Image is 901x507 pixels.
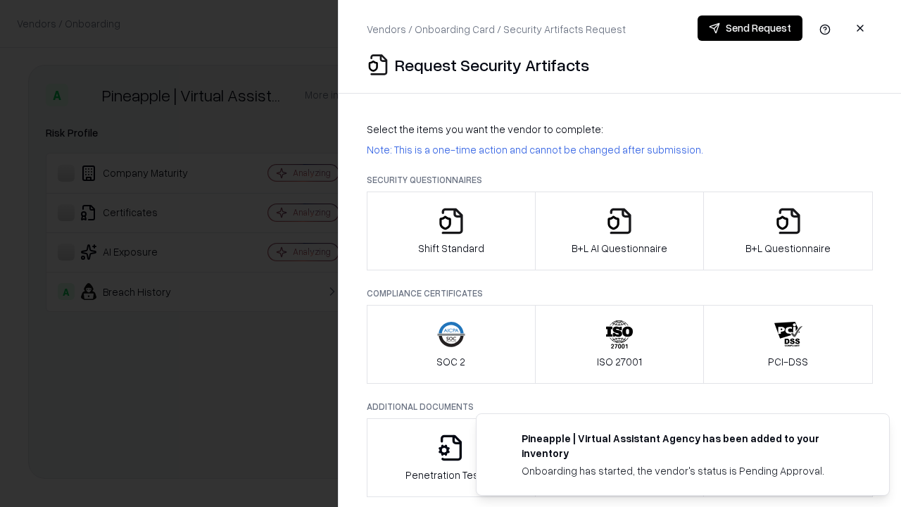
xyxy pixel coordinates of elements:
[522,431,855,461] div: Pineapple | Virtual Assistant Agency has been added to your inventory
[698,15,802,41] button: Send Request
[572,241,667,256] p: B+L AI Questionnaire
[367,305,536,384] button: SOC 2
[597,354,642,369] p: ISO 27001
[395,54,589,76] p: Request Security Artifacts
[703,192,873,270] button: B+L Questionnaire
[436,354,465,369] p: SOC 2
[535,192,705,270] button: B+L AI Questionnaire
[367,174,873,186] p: Security Questionnaires
[367,287,873,299] p: Compliance Certificates
[418,241,484,256] p: Shift Standard
[535,305,705,384] button: ISO 27001
[367,418,536,497] button: Penetration Testing
[522,463,855,478] div: Onboarding has started, the vendor's status is Pending Approval.
[703,305,873,384] button: PCI-DSS
[367,401,873,413] p: Additional Documents
[367,192,536,270] button: Shift Standard
[367,22,626,37] p: Vendors / Onboarding Card / Security Artifacts Request
[367,142,873,157] p: Note: This is a one-time action and cannot be changed after submission.
[405,468,496,482] p: Penetration Testing
[745,241,831,256] p: B+L Questionnaire
[367,122,873,137] p: Select the items you want the vendor to complete:
[493,431,510,448] img: trypineapple.com
[768,354,808,369] p: PCI-DSS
